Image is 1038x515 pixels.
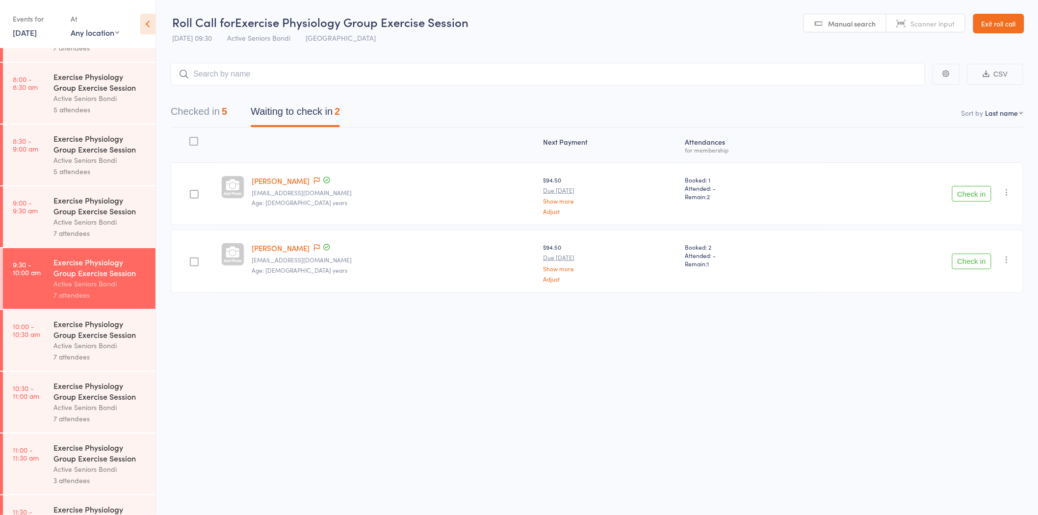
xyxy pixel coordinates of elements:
a: Show more [544,265,677,272]
div: Exercise Physiology Group Exercise Session [53,71,147,93]
span: Remain: [685,259,816,268]
a: 11:00 -11:30 amExercise Physiology Group Exercise SessionActive Seniors Bondi3 attendees [3,434,156,494]
span: Active Seniors Bondi [227,33,290,43]
span: [DATE] 09:30 [172,33,212,43]
div: Any location [71,27,119,38]
span: 2 [707,192,710,201]
span: Age: [DEMOGRAPHIC_DATA] years [252,198,348,206]
div: Active Seniors Bondi [53,278,147,289]
div: Active Seniors Bondi [53,93,147,104]
span: [GEOGRAPHIC_DATA] [306,33,376,43]
div: 7 attendees [53,413,147,424]
small: Due [DATE] [544,187,677,194]
div: for membership [685,147,816,153]
button: Waiting to check in2 [251,101,340,127]
span: Remain: [685,192,816,201]
a: Exit roll call [973,14,1024,33]
span: Booked: 1 [685,176,816,184]
button: CSV [967,64,1023,85]
div: Active Seniors Bondi [53,216,147,228]
span: Scanner input [911,19,955,28]
a: [DATE] [13,27,37,38]
input: Search by name [171,63,925,85]
a: 9:30 -10:00 amExercise Physiology Group Exercise SessionActive Seniors Bondi7 attendees [3,248,156,309]
div: Active Seniors Bondi [53,340,147,351]
a: 10:30 -11:00 amExercise Physiology Group Exercise SessionActive Seniors Bondi7 attendees [3,372,156,433]
span: Attended: - [685,184,816,192]
button: Check in [952,254,991,269]
a: Show more [544,198,677,204]
span: Manual search [829,19,876,28]
div: 5 attendees [53,104,147,115]
div: 7 attendees [53,228,147,239]
div: 7 attendees [53,42,147,53]
div: 5 attendees [53,166,147,177]
a: 8:30 -9:00 amExercise Physiology Group Exercise SessionActive Seniors Bondi5 attendees [3,125,156,185]
span: Age: [DEMOGRAPHIC_DATA] years [252,266,348,274]
small: anathan@pobox.com [252,257,536,263]
div: 5 [222,106,227,117]
a: Adjust [544,208,677,214]
div: Active Seniors Bondi [53,402,147,413]
a: 9:00 -9:30 amExercise Physiology Group Exercise SessionActive Seniors Bondi7 attendees [3,186,156,247]
span: Exercise Physiology Group Exercise Session [235,14,468,30]
div: Atten­dances [681,132,820,158]
small: millhill@iprimus.com.au [252,189,536,196]
span: 1 [707,259,709,268]
span: Booked: 2 [685,243,816,251]
div: Next Payment [540,132,681,158]
time: 8:00 - 8:30 am [13,75,38,91]
time: 10:30 - 11:00 am [13,384,39,400]
a: [PERSON_NAME] [252,176,310,186]
time: 9:00 - 9:30 am [13,199,38,214]
div: Exercise Physiology Group Exercise Session [53,442,147,463]
div: Exercise Physiology Group Exercise Session [53,133,147,154]
time: 8:30 - 9:00 am [13,137,38,153]
div: Last name [986,108,1018,118]
button: Checked in5 [171,101,227,127]
button: Check in [952,186,991,202]
a: 8:00 -8:30 amExercise Physiology Group Exercise SessionActive Seniors Bondi5 attendees [3,63,156,124]
div: Active Seniors Bondi [53,463,147,475]
label: Sort by [961,108,984,118]
time: 11:00 - 11:30 am [13,446,39,462]
div: Exercise Physiology Group Exercise Session [53,318,147,340]
div: At [71,11,119,27]
span: Roll Call for [172,14,235,30]
div: 3 attendees [53,475,147,486]
a: Adjust [544,276,677,282]
div: Active Seniors Bondi [53,154,147,166]
div: Exercise Physiology Group Exercise Session [53,380,147,402]
div: $94.50 [544,176,677,214]
div: 2 [335,106,340,117]
div: Exercise Physiology Group Exercise Session [53,257,147,278]
a: 10:00 -10:30 amExercise Physiology Group Exercise SessionActive Seniors Bondi7 attendees [3,310,156,371]
div: Events for [13,11,61,27]
a: [PERSON_NAME] [252,243,310,253]
span: Attended: - [685,251,816,259]
small: Due [DATE] [544,254,677,261]
time: 10:00 - 10:30 am [13,322,40,338]
time: 9:30 - 10:00 am [13,260,41,276]
div: 7 attendees [53,351,147,362]
div: $94.50 [544,243,677,282]
div: Exercise Physiology Group Exercise Session [53,195,147,216]
div: 7 attendees [53,289,147,301]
